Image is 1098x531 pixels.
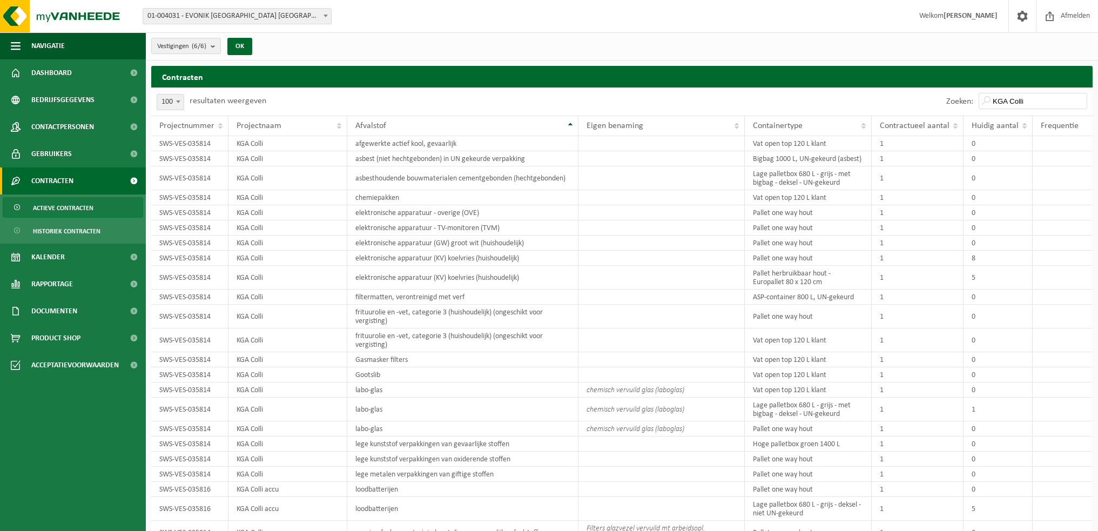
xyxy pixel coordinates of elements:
[347,220,578,236] td: elektronische apparatuur - TV-monitoren (TVM)
[964,236,1033,251] td: 0
[745,251,872,266] td: Pallet one way hout
[228,220,347,236] td: KGA Colli
[151,421,228,436] td: SWS-VES-035814
[964,398,1033,421] td: 1
[228,166,347,190] td: KGA Colli
[872,166,964,190] td: 1
[347,482,578,497] td: loodbatterijen
[151,367,228,382] td: SWS-VES-035814
[745,421,872,436] td: Pallet one way hout
[228,382,347,398] td: KGA Colli
[964,328,1033,352] td: 0
[33,221,100,241] span: Historiek contracten
[964,482,1033,497] td: 0
[964,421,1033,436] td: 0
[872,398,964,421] td: 1
[347,151,578,166] td: asbest (niet hechtgebonden) in UN gekeurde verpakking
[159,122,214,130] span: Projectnummer
[151,66,1093,87] h2: Contracten
[237,122,281,130] span: Projectnaam
[745,482,872,497] td: Pallet one way hout
[745,328,872,352] td: Vat open top 120 L klant
[151,452,228,467] td: SWS-VES-035814
[872,482,964,497] td: 1
[228,452,347,467] td: KGA Colli
[964,436,1033,452] td: 0
[972,122,1019,130] span: Huidig aantal
[347,436,578,452] td: lege kunststof verpakkingen van gevaarlijke stoffen
[745,398,872,421] td: Lage palletbox 680 L - grijs - met bigbag - deksel - UN-gekeurd
[872,266,964,290] td: 1
[872,290,964,305] td: 1
[151,236,228,251] td: SWS-VES-035814
[228,497,347,521] td: KGA Colli accu
[3,197,143,218] a: Actieve contracten
[745,367,872,382] td: Vat open top 120 L klant
[151,305,228,328] td: SWS-VES-035814
[872,467,964,482] td: 1
[227,38,252,55] button: OK
[151,290,228,305] td: SWS-VES-035814
[745,352,872,367] td: Vat open top 120 L klant
[347,236,578,251] td: elektronische apparatuur (GW) groot wit (huishoudelijk)
[151,136,228,151] td: SWS-VES-035814
[228,251,347,266] td: KGA Colli
[347,305,578,328] td: frituurolie en -vet, categorie 3 (huishoudelijk) (ongeschikt voor vergisting)
[347,352,578,367] td: Gasmasker filters
[151,328,228,352] td: SWS-VES-035814
[157,94,184,110] span: 100
[5,507,180,531] iframe: chat widget
[745,382,872,398] td: Vat open top 120 L klant
[31,167,73,194] span: Contracten
[872,421,964,436] td: 1
[872,328,964,352] td: 1
[31,352,119,379] span: Acceptatievoorwaarden
[347,290,578,305] td: filtermatten, verontreinigd met verf
[964,382,1033,398] td: 0
[228,290,347,305] td: KGA Colli
[228,367,347,382] td: KGA Colli
[745,190,872,205] td: Vat open top 120 L klant
[964,452,1033,467] td: 0
[143,8,332,24] span: 01-004031 - EVONIK ANTWERPEN NV - ANTWERPEN
[745,467,872,482] td: Pallet one way hout
[33,198,93,218] span: Actieve contracten
[347,205,578,220] td: elektronische apparatuur - overige (OVE)
[745,266,872,290] td: Pallet herbruikbaar hout - Europallet 80 x 120 cm
[964,305,1033,328] td: 0
[151,482,228,497] td: SWS-VES-035816
[745,305,872,328] td: Pallet one way hout
[964,190,1033,205] td: 0
[228,305,347,328] td: KGA Colli
[190,97,266,105] label: resultaten weergeven
[347,367,578,382] td: Gootslib
[228,266,347,290] td: KGA Colli
[347,166,578,190] td: asbesthoudende bouwmaterialen cementgebonden (hechtgebonden)
[151,266,228,290] td: SWS-VES-035814
[228,398,347,421] td: KGA Colli
[946,97,973,106] label: Zoeken:
[228,467,347,482] td: KGA Colli
[355,122,386,130] span: Afvalstof
[31,113,94,140] span: Contactpersonen
[151,398,228,421] td: SWS-VES-035814
[347,328,578,352] td: frituurolie en -vet, categorie 3 (huishoudelijk) (ongeschikt voor vergisting)
[587,122,643,130] span: Eigen benaming
[872,452,964,467] td: 1
[872,205,964,220] td: 1
[964,497,1033,521] td: 5
[964,136,1033,151] td: 0
[347,467,578,482] td: lege metalen verpakkingen van giftige stoffen
[151,497,228,521] td: SWS-VES-035816
[31,32,65,59] span: Navigatie
[31,244,65,271] span: Kalender
[872,305,964,328] td: 1
[228,205,347,220] td: KGA Colli
[872,190,964,205] td: 1
[872,352,964,367] td: 1
[745,151,872,166] td: Bigbag 1000 L, UN-gekeurd (asbest)
[944,12,998,20] strong: [PERSON_NAME]
[3,220,143,241] a: Historiek contracten
[31,325,80,352] span: Product Shop
[151,251,228,266] td: SWS-VES-035814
